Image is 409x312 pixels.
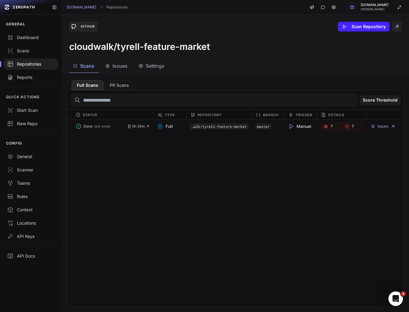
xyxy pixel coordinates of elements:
div: General [7,154,54,160]
p: QUICK ACTIONS [6,95,40,99]
span: ZEROPATH [13,5,35,10]
iframe: Intercom live chat [388,291,403,306]
button: Scan Repository [338,22,390,31]
button: 5h 34m [127,124,150,129]
a: 7 [342,122,363,131]
a: 7 [321,122,342,131]
span: [PERSON_NAME] [361,8,388,11]
span: Manual [288,123,311,129]
nav: breadcrumb [67,5,128,10]
button: PR Scans [105,80,134,90]
button: Full Scans [72,80,103,90]
span: Scans [80,62,94,70]
div: Done last week 5h 34m Full cloudwalk/tyrell-feature-market master Manual 7 7 Issues [67,120,404,133]
a: Issues [370,124,395,129]
div: Status [72,110,154,119]
div: Repository [187,110,252,119]
div: Dashboard [7,34,54,41]
p: GENERAL [6,22,25,27]
svg: chevron right, [99,5,103,9]
div: Scanner [7,167,54,173]
a: master [257,124,270,129]
span: 1 [401,291,406,296]
div: Start Scan [7,107,54,113]
p: CONFIG [6,141,22,146]
h3: cloudwalk/tyrell-feature-market [69,41,210,52]
a: ZEROPATH [2,2,47,12]
span: Done [83,124,93,129]
div: Repositories [7,61,54,67]
button: Score Threshold [360,95,400,105]
div: GitHub [78,24,97,29]
div: Reports [7,74,54,80]
div: Trigger [284,110,317,119]
div: Locations [7,220,54,226]
div: New Repo [7,121,54,127]
a: [DOMAIN_NAME] [67,5,96,10]
div: Branch [252,110,284,119]
button: cloudwalk/tyrell-feature-market [190,124,248,129]
span: last week [94,124,111,129]
span: 7 [352,124,354,129]
div: Type [154,110,186,119]
div: Scans [7,48,54,54]
span: Settings [146,62,164,70]
button: Done last week [76,122,128,131]
a: Repositories [106,5,128,10]
div: Teams [7,180,54,186]
div: API Docs [7,253,54,259]
span: Issues [112,62,128,70]
span: 7 [331,124,333,129]
div: Context [7,207,54,213]
div: API Keys [7,233,54,239]
span: [DOMAIN_NAME] [361,3,388,7]
span: Full [157,123,173,129]
div: Rules [7,193,54,200]
div: Details [317,110,366,119]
